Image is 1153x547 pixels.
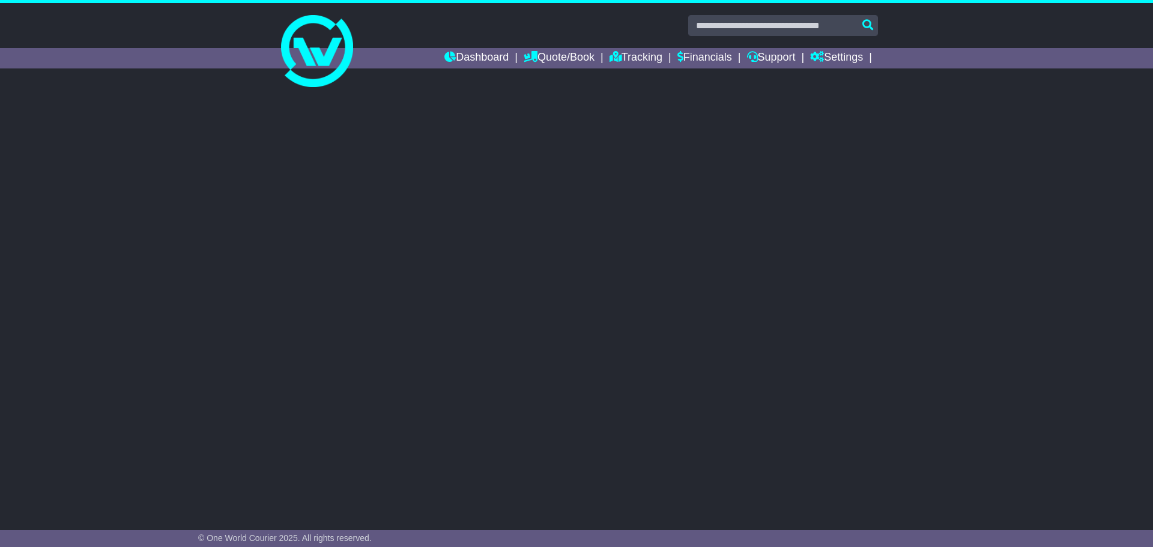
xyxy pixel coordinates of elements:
[524,48,595,68] a: Quote/Book
[810,48,863,68] a: Settings
[610,48,662,68] a: Tracking
[677,48,732,68] a: Financials
[747,48,796,68] a: Support
[198,533,372,543] span: © One World Courier 2025. All rights reserved.
[444,48,509,68] a: Dashboard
